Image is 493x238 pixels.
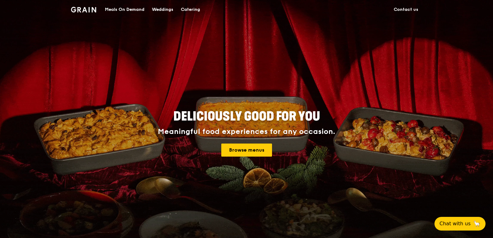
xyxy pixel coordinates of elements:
[148,0,177,19] a: Weddings
[105,0,144,19] div: Meals On Demand
[134,127,359,136] div: Meaningful food experiences for any occasion.
[181,0,200,19] div: Catering
[173,109,320,124] span: Deliciously good for you
[221,144,272,157] a: Browse menus
[177,0,204,19] a: Catering
[434,217,486,231] button: Chat with us🦙
[71,7,96,12] img: Grain
[439,220,471,227] span: Chat with us
[152,0,173,19] div: Weddings
[390,0,422,19] a: Contact us
[473,220,481,227] span: 🦙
